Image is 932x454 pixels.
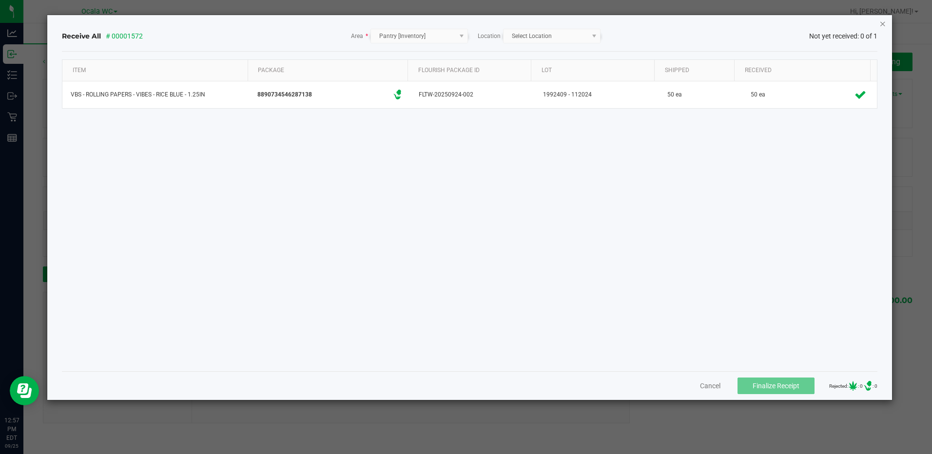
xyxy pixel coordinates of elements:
span: Finalize Receipt [753,382,799,390]
iframe: Resource center [10,376,39,405]
a: ReceivedSortable [742,64,867,76]
button: Cancel [700,381,720,391]
div: 50 ea [748,88,768,102]
a: ItemSortable [70,64,244,76]
div: Flourish Package ID [416,64,527,76]
span: Number of Delivery Device barcodes either fully or partially rejected [863,381,873,391]
div: Package [255,64,404,76]
a: LotSortable [539,64,651,76]
a: Flourish Package IDSortable [416,64,527,76]
div: 50 ea [665,88,734,102]
span: Location [478,32,501,40]
div: Shipped [662,64,731,76]
div: Lot [539,64,651,76]
span: Rejected: : 0 : 0 [829,381,877,391]
div: Received [742,64,867,76]
span: Area [351,32,368,40]
div: 1992409 - 112024 [541,88,653,102]
button: Finalize Receipt [738,378,815,394]
a: ShippedSortable [662,64,731,76]
span: Number of Cannabis barcodes either fully or partially rejected [848,381,858,391]
a: PackageSortable [255,64,404,76]
span: Not yet received: 0 of 1 [809,31,877,41]
div: FLTW-20250924-002 [416,88,529,102]
div: Item [70,64,244,76]
span: Receive All [62,31,101,41]
span: 8890734546287138 [257,90,312,99]
button: Close [879,18,886,29]
span: # 00001572 [106,31,143,41]
div: VBS - ROLLING PAPERS - VIBES - RICE BLUE - 1.25IN [68,88,243,102]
